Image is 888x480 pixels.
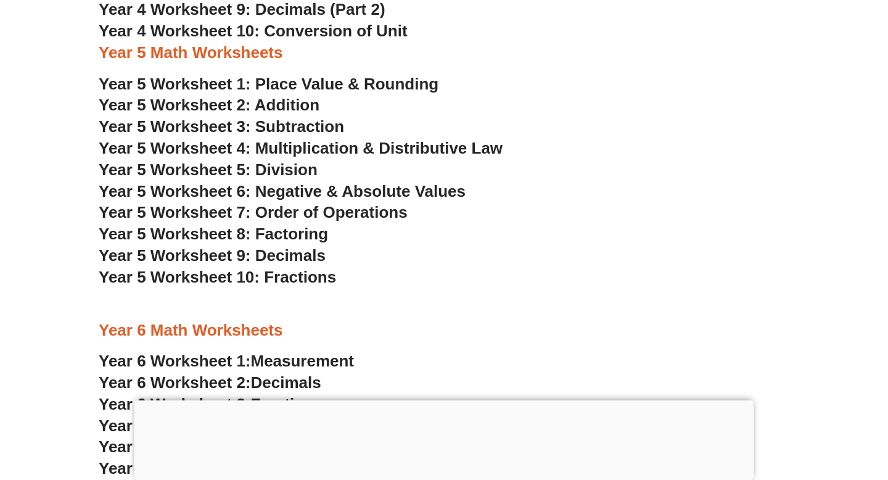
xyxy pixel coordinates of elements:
[99,437,411,456] a: Year 6 Worksheet 5:Proportions & Ratios
[99,320,789,341] h3: Year 6 Math Worksheets
[99,395,323,413] a: Year 6 Worksheet 3:Fractions
[99,75,438,93] a: Year 5 Worksheet 1: Place Value & Rounding
[251,395,323,413] span: Fractions
[99,246,326,265] a: Year 5 Worksheet 9: Decimals
[676,341,888,480] iframe: Chat Widget
[134,400,754,477] iframe: Advertisement
[99,182,466,201] a: Year 5 Worksheet 6: Negative & Absolute Values
[99,437,251,456] span: Year 6 Worksheet 5:
[99,395,251,413] span: Year 6 Worksheet 3:
[99,203,408,221] a: Year 5 Worksheet 7: Order of Operations
[99,43,789,64] h3: Year 5 Math Worksheets
[99,373,251,392] span: Year 6 Worksheet 2:
[251,352,355,370] span: Measurement
[99,117,344,136] a: Year 5 Worksheet 3: Subtraction
[99,459,251,478] span: Year 6 Worksheet 6:
[99,268,336,286] a: Year 5 Worksheet 10: Fractions
[99,22,408,40] a: Year 4 Worksheet 10: Conversion of Unit
[99,416,251,435] span: Year 6 Worksheet 4:
[99,373,321,392] a: Year 6 Worksheet 2:Decimals
[99,416,318,435] a: Year 6 Worksheet 4:Percents
[99,160,318,179] a: Year 5 Worksheet 5: Division
[99,352,251,370] span: Year 6 Worksheet 1:
[99,225,328,243] a: Year 5 Worksheet 8: Factoring
[99,96,319,114] a: Year 5 Worksheet 2: Addition
[99,139,503,157] a: Year 5 Worksheet 4: Multiplication & Distributive Law
[251,373,321,392] span: Decimals
[99,352,354,370] a: Year 6 Worksheet 1:Measurement
[99,459,451,478] a: Year 6 Worksheet 6:Factoring & Prime Factors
